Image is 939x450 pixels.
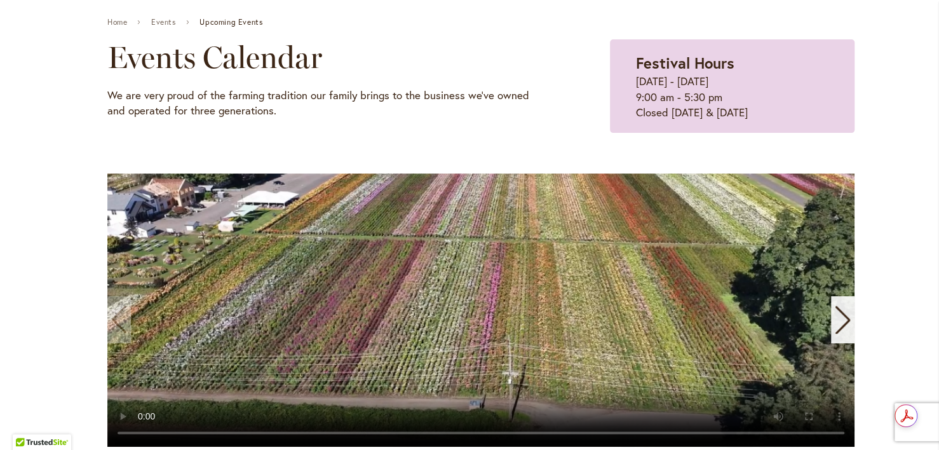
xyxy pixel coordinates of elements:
[107,174,855,447] swiper-slide: 1 / 11
[636,53,734,73] strong: Festival Hours
[107,18,127,27] a: Home
[10,405,45,440] iframe: Launch Accessibility Center
[151,18,176,27] a: Events
[107,88,546,119] p: We are very proud of the farming tradition our family brings to the business we've owned and oper...
[636,74,828,120] p: [DATE] - [DATE] 9:00 am - 5:30 pm Closed [DATE] & [DATE]
[107,39,546,75] h2: Events Calendar
[199,18,262,27] span: Upcoming Events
